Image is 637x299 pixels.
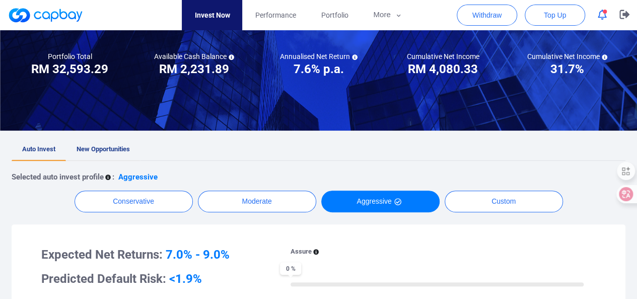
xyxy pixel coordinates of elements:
[527,52,607,61] h5: Cumulative Net Income
[159,61,229,77] h3: RM 2,231.89
[198,191,316,212] button: Moderate
[75,191,193,212] button: Conservative
[525,5,585,26] button: Top Up
[321,191,440,212] button: Aggressive
[291,247,312,257] p: Assure
[408,61,478,77] h3: RM 4,080.33
[22,145,55,153] span: Auto Invest
[457,5,517,26] button: Withdraw
[118,171,158,183] p: Aggressive
[48,52,92,61] h5: Portfolio Total
[154,52,234,61] h5: Available Cash Balance
[445,191,563,212] button: Custom
[169,272,202,286] span: <1.9%
[41,271,263,287] h3: Predicted Default Risk:
[544,10,566,20] span: Top Up
[31,61,108,77] h3: RM 32,593.29
[407,52,479,61] h5: Cumulative Net Income
[77,145,130,153] span: New Opportunities
[41,247,263,263] h3: Expected Net Returns:
[294,61,344,77] h3: 7.6% p.a.
[112,171,114,183] p: :
[255,10,296,21] span: Performance
[550,61,584,77] h3: 31.7%
[321,10,348,21] span: Portfolio
[280,262,301,275] span: 0 %
[166,248,230,262] span: 7.0% - 9.0%
[280,52,358,61] h5: Annualised Net Return
[12,171,104,183] p: Selected auto invest profile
